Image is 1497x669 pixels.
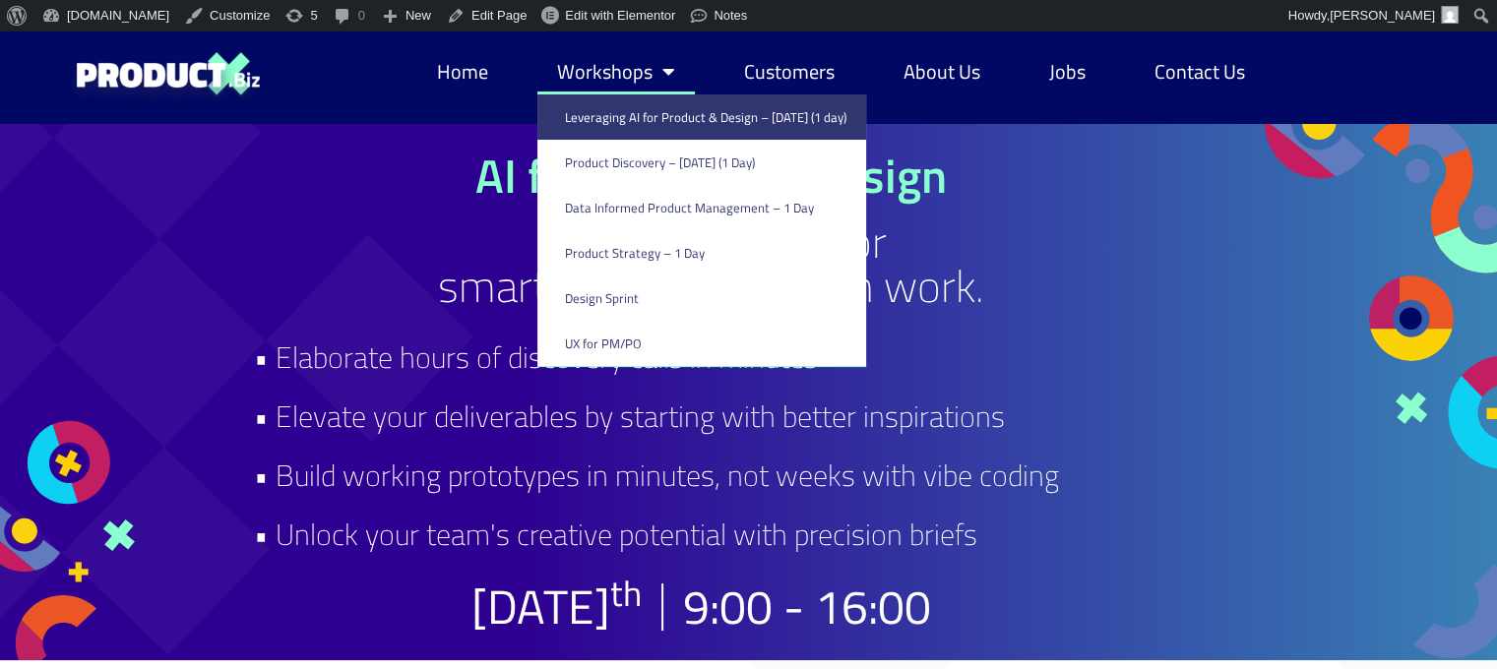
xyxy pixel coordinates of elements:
p: [DATE] [471,583,642,631]
h2: Leverage GenAI for smarter & faster design work. [254,219,1168,308]
h2: • Elaborate hours of discovery calls in minutes • Elevate your deliverables by starting with bett... [254,328,1168,564]
a: About Us [884,49,1000,94]
h1: AI for Product & Design [254,152,1168,200]
a: Jobs [1029,49,1105,94]
nav: Menu [417,49,1265,94]
sup: th [610,566,642,620]
a: Home [417,49,508,94]
a: Workshops [537,49,695,94]
a: Leveraging AI for Product & Design – [DATE] (1 day) [537,94,866,140]
ul: Workshops [537,94,866,367]
a: Customers [724,49,854,94]
span: Edit with Elementor [565,8,675,23]
h2: 9:00 - 16:00 [683,583,931,631]
span: [PERSON_NAME] [1330,8,1435,23]
a: Contact Us [1135,49,1265,94]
